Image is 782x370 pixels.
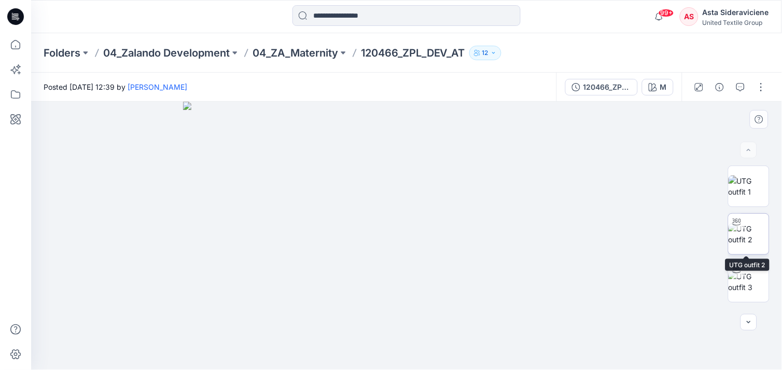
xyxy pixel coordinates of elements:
[469,46,501,60] button: 12
[660,81,667,93] div: M
[729,223,769,245] img: UTG outfit 2
[482,47,488,59] p: 12
[103,46,230,60] a: 04_Zalando Development
[680,7,699,26] div: AS
[44,46,80,60] a: Folders
[659,9,674,17] span: 99+
[565,79,638,95] button: 120466_ZPL_DEV_AT
[361,46,465,60] p: 120466_ZPL_DEV_AT
[253,46,338,60] a: 04_ZA_Maternity
[183,102,630,370] img: eyJhbGciOiJIUzI1NiIsImtpZCI6IjAiLCJzbHQiOiJzZXMiLCJ0eXAiOiJKV1QifQ.eyJkYXRhIjp7InR5cGUiOiJzdG9yYW...
[729,271,769,293] img: UTG outfit 3
[711,79,728,95] button: Details
[44,81,187,92] span: Posted [DATE] 12:39 by
[703,6,769,19] div: Asta Sideraviciene
[729,175,769,197] img: UTG outfit 1
[583,81,631,93] div: 120466_ZPL_DEV_AT
[642,79,674,95] button: M
[128,83,187,91] a: [PERSON_NAME]
[703,19,769,26] div: United Textile Group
